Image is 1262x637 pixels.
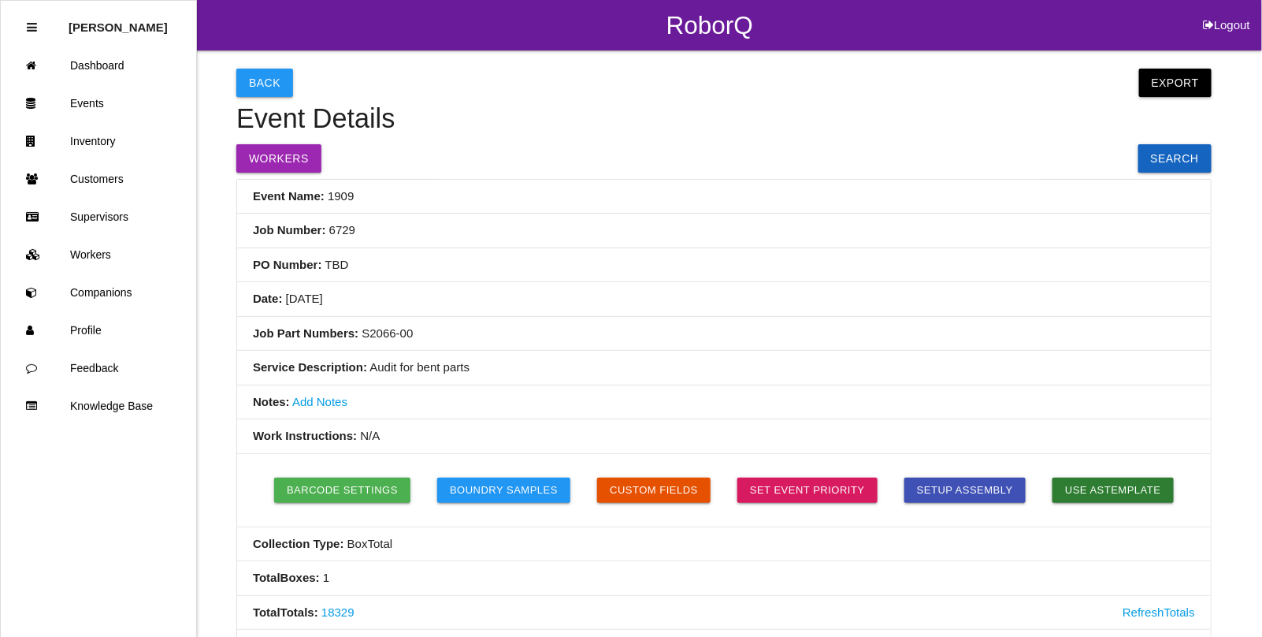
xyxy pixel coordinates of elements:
a: Add Notes [292,395,347,408]
button: Barcode Settings [274,478,410,503]
li: 1909 [237,180,1211,214]
a: Events [1,84,196,122]
li: Audit for bent parts [237,351,1211,386]
b: Collection Type: [253,537,344,550]
h4: Event Details [236,104,1212,134]
a: Companions [1,274,196,311]
button: Export [1139,69,1212,97]
li: [DATE] [237,282,1211,317]
li: N/A [237,419,1211,454]
a: Feedback [1,349,196,387]
b: Notes: [253,395,290,408]
p: Rosie Blandino [69,9,168,34]
b: Job Number: [253,223,326,237]
button: Back [236,69,293,97]
a: Search [1138,144,1212,173]
a: Refresh Totals [1123,604,1195,622]
b: Event Name: [253,189,325,203]
a: 18329 [321,605,354,619]
b: Work Instructions: [253,429,357,442]
a: Set Event Priority [737,478,878,503]
button: Boundry Samples [437,478,570,503]
b: Job Part Numbers: [253,326,358,340]
a: Customers [1,160,196,198]
b: PO Number: [253,258,322,271]
b: Total Boxes : [253,571,320,584]
li: 6729 [237,214,1211,248]
li: Box Total [237,527,1211,562]
li: S2066-00 [237,317,1211,352]
button: Setup Assembly [904,478,1026,503]
a: Knowledge Base [1,387,196,425]
li: 1 [237,561,1211,596]
b: Service Description: [253,360,367,374]
a: Profile [1,311,196,349]
b: Date: [253,292,283,305]
button: Custom Fields [597,478,711,503]
li: TBD [237,248,1211,283]
a: Workers [1,236,196,274]
button: Use asTemplate [1052,478,1174,503]
button: Workers [236,144,321,173]
b: Total Totals : [253,605,318,619]
a: Supervisors [1,198,196,236]
a: Inventory [1,122,196,160]
a: Dashboard [1,47,196,84]
div: Close [27,9,37,47]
